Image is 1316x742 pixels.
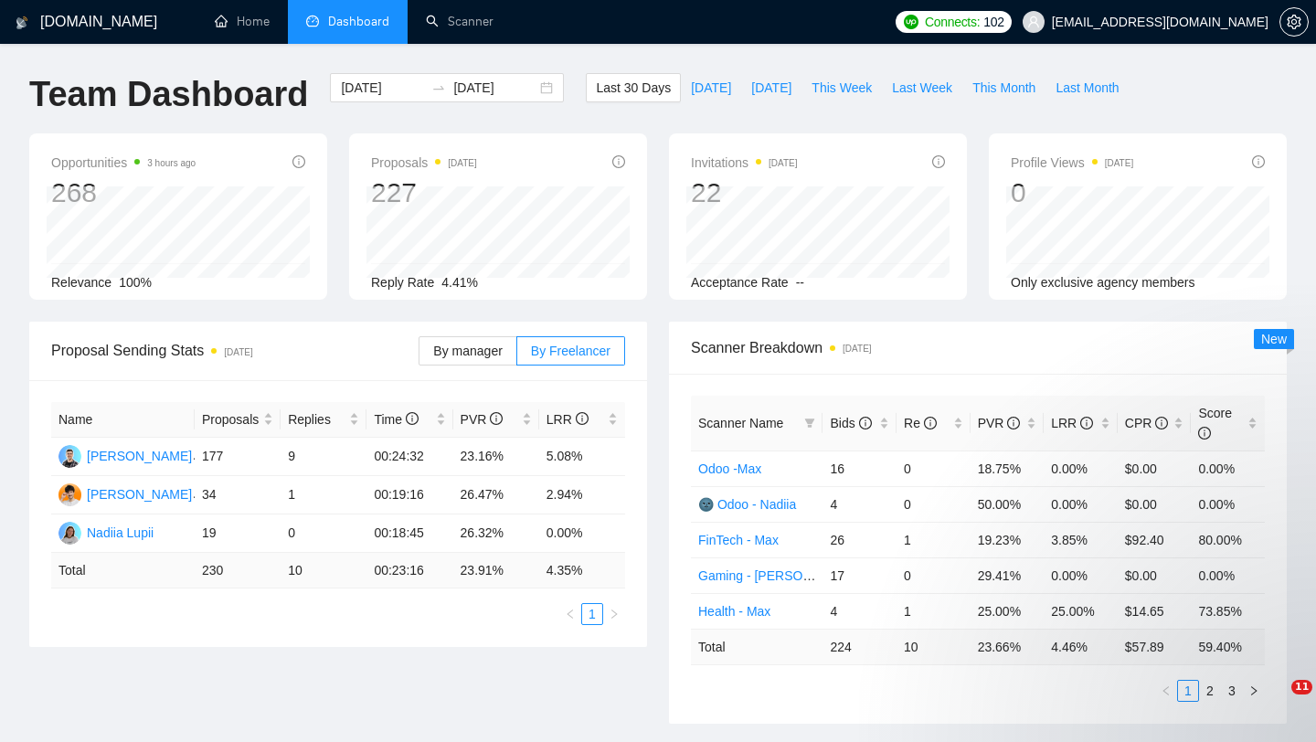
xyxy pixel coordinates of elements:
[366,438,452,476] td: 00:24:32
[582,604,602,624] a: 1
[822,486,897,522] td: 4
[224,347,252,357] time: [DATE]
[978,416,1021,430] span: PVR
[453,553,539,588] td: 23.91 %
[539,514,625,553] td: 0.00%
[1198,427,1211,440] span: info-circle
[1279,15,1309,29] a: setting
[366,553,452,588] td: 00:23:16
[801,73,882,102] button: This Week
[804,418,815,429] span: filter
[281,553,366,588] td: 10
[58,522,81,545] img: NL
[147,158,196,168] time: 3 hours ago
[1027,16,1040,28] span: user
[1191,522,1265,557] td: 80.00%
[681,73,741,102] button: [DATE]
[1007,417,1020,429] span: info-circle
[691,175,798,210] div: 22
[698,497,796,512] a: 🌚 Odoo - Nadiia
[1178,681,1198,701] a: 1
[1291,680,1312,694] span: 11
[612,155,625,168] span: info-circle
[371,175,477,210] div: 227
[119,275,152,290] span: 100%
[822,450,897,486] td: 16
[962,73,1045,102] button: This Month
[1248,685,1259,696] span: right
[58,483,81,506] img: DR
[1044,522,1118,557] td: 3.85%
[1080,417,1093,429] span: info-circle
[1056,78,1119,98] span: Last Month
[281,476,366,514] td: 1
[341,78,424,98] input: Start date
[51,275,111,290] span: Relevance
[1125,416,1168,430] span: CPR
[547,412,589,427] span: LRR
[1051,416,1093,430] span: LRR
[431,80,446,95] span: swap-right
[281,514,366,553] td: 0
[691,336,1265,359] span: Scanner Breakdown
[1045,73,1129,102] button: Last Month
[691,78,731,98] span: [DATE]
[1118,450,1192,486] td: $0.00
[453,476,539,514] td: 26.47%
[698,568,860,583] a: Gaming - [PERSON_NAME]
[58,525,154,539] a: NLNadiia Lupii
[195,514,281,553] td: 19
[1279,7,1309,37] button: setting
[796,275,804,290] span: --
[1199,680,1221,702] li: 2
[698,416,783,430] span: Scanner Name
[1011,275,1195,290] span: Only exclusive agency members
[1044,450,1118,486] td: 0.00%
[698,461,761,476] a: Odoo -Max
[195,553,281,588] td: 230
[1155,417,1168,429] span: info-circle
[51,152,196,174] span: Opportunities
[539,553,625,588] td: 4.35 %
[843,344,871,354] time: [DATE]
[1044,486,1118,522] td: 0.00%
[897,557,971,593] td: 0
[288,409,345,429] span: Replies
[490,412,503,425] span: info-circle
[406,412,419,425] span: info-circle
[769,158,797,168] time: [DATE]
[51,402,195,438] th: Name
[971,486,1045,522] td: 50.00%
[87,484,192,504] div: [PERSON_NAME]
[195,476,281,514] td: 34
[576,412,589,425] span: info-circle
[603,603,625,625] li: Next Page
[453,438,539,476] td: 23.16%
[904,416,937,430] span: Re
[1191,486,1265,522] td: 0.00%
[741,73,801,102] button: [DATE]
[29,73,308,116] h1: Team Dashboard
[897,522,971,557] td: 1
[812,78,872,98] span: This Week
[983,12,1003,32] span: 102
[1177,680,1199,702] li: 1
[897,450,971,486] td: 0
[51,553,195,588] td: Total
[925,12,980,32] span: Connects:
[1198,406,1232,440] span: Score
[691,275,789,290] span: Acceptance Rate
[539,438,625,476] td: 5.08%
[328,14,389,29] span: Dashboard
[58,448,192,462] a: MZ[PERSON_NAME]
[1155,680,1177,702] li: Previous Page
[822,557,897,593] td: 17
[366,514,452,553] td: 00:18:45
[892,78,952,98] span: Last Week
[751,78,791,98] span: [DATE]
[1191,450,1265,486] td: 0.00%
[698,604,770,619] a: Health - Max
[426,14,493,29] a: searchScanner
[306,15,319,27] span: dashboard
[1254,680,1298,724] iframe: Intercom live chat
